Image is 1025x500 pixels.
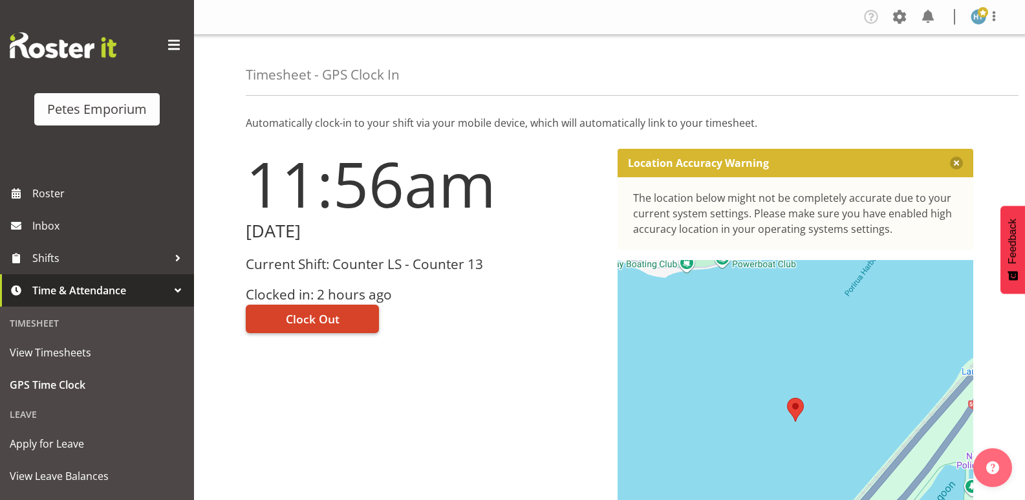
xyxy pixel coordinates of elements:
[3,369,191,401] a: GPS Time Clock
[246,305,379,333] button: Clock Out
[950,157,963,169] button: Close message
[246,221,602,241] h2: [DATE]
[3,336,191,369] a: View Timesheets
[628,157,769,169] p: Location Accuracy Warning
[3,428,191,460] a: Apply for Leave
[3,310,191,336] div: Timesheet
[10,434,184,453] span: Apply for Leave
[246,115,973,131] p: Automatically clock-in to your shift via your mobile device, which will automatically link to you...
[246,149,602,219] h1: 11:56am
[10,32,116,58] img: Rosterit website logo
[246,257,602,272] h3: Current Shift: Counter LS - Counter 13
[971,9,986,25] img: helena-tomlin701.jpg
[10,343,184,362] span: View Timesheets
[32,248,168,268] span: Shifts
[10,466,184,486] span: View Leave Balances
[32,281,168,300] span: Time & Attendance
[3,460,191,492] a: View Leave Balances
[1000,206,1025,294] button: Feedback - Show survey
[1007,219,1019,264] span: Feedback
[32,184,188,203] span: Roster
[32,216,188,235] span: Inbox
[3,401,191,428] div: Leave
[246,67,400,82] h4: Timesheet - GPS Clock In
[986,461,999,474] img: help-xxl-2.png
[286,310,340,327] span: Clock Out
[47,100,147,119] div: Petes Emporium
[633,190,958,237] div: The location below might not be completely accurate due to your current system settings. Please m...
[246,287,602,302] h3: Clocked in: 2 hours ago
[10,375,184,395] span: GPS Time Clock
